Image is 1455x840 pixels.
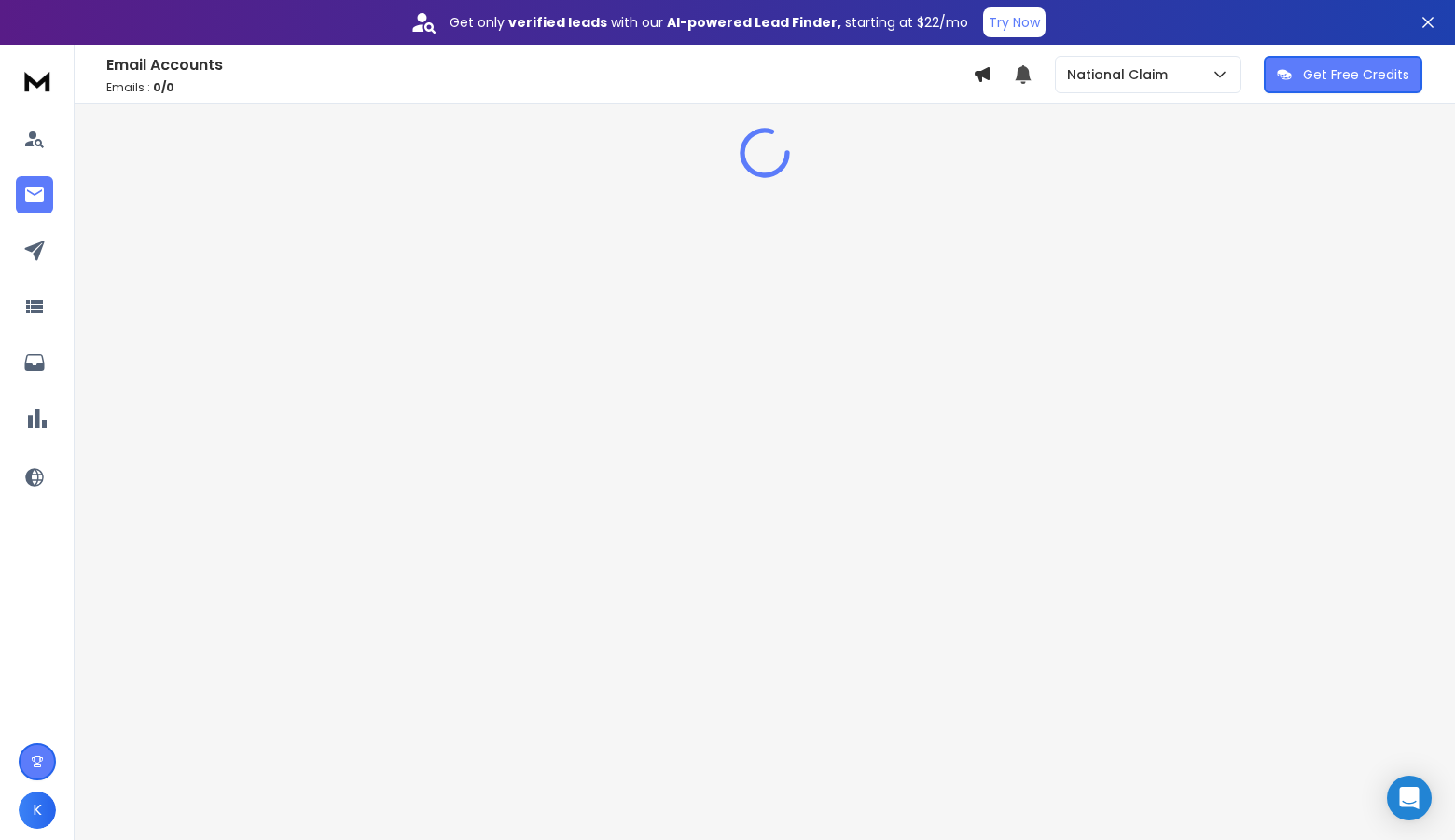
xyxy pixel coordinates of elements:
[106,80,973,95] p: Emails :
[508,13,607,32] strong: verified leads
[19,792,56,829] button: K
[153,79,174,95] span: 0 / 0
[1264,56,1422,93] button: Get Free Credits
[989,13,1040,32] p: Try Now
[667,13,841,32] strong: AI-powered Lead Finder,
[1067,65,1175,84] p: National Claim
[106,54,973,76] h1: Email Accounts
[983,7,1046,37] button: Try Now
[19,63,56,98] img: logo
[450,13,968,32] p: Get only with our starting at $22/mo
[1387,776,1432,820] div: Open Intercom Messenger
[1303,65,1409,84] p: Get Free Credits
